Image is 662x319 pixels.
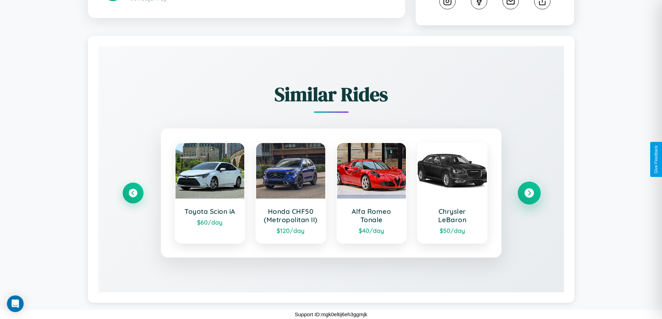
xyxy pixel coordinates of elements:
div: $ 120 /day [263,227,318,234]
h3: Alfa Romeo Tonale [344,207,399,224]
h3: Toyota Scion iA [182,207,238,216]
a: Alfa Romeo Tonale$40/day [336,142,407,244]
a: Honda CHF50 (Metropolitan II)$120/day [255,142,326,244]
div: Give Feedback [654,145,659,174]
h3: Honda CHF50 (Metropolitan II) [263,207,318,224]
h2: Similar Rides [123,81,540,108]
div: $ 40 /day [344,227,399,234]
p: Support ID: mgk0eltij6eh3ggmjk [295,310,367,319]
h3: Chrysler LeBaron [425,207,480,224]
div: Open Intercom Messenger [7,295,24,312]
div: $ 60 /day [182,218,238,226]
div: $ 50 /day [425,227,480,234]
a: Toyota Scion iA$60/day [175,142,245,244]
a: Chrysler LeBaron$50/day [417,142,488,244]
